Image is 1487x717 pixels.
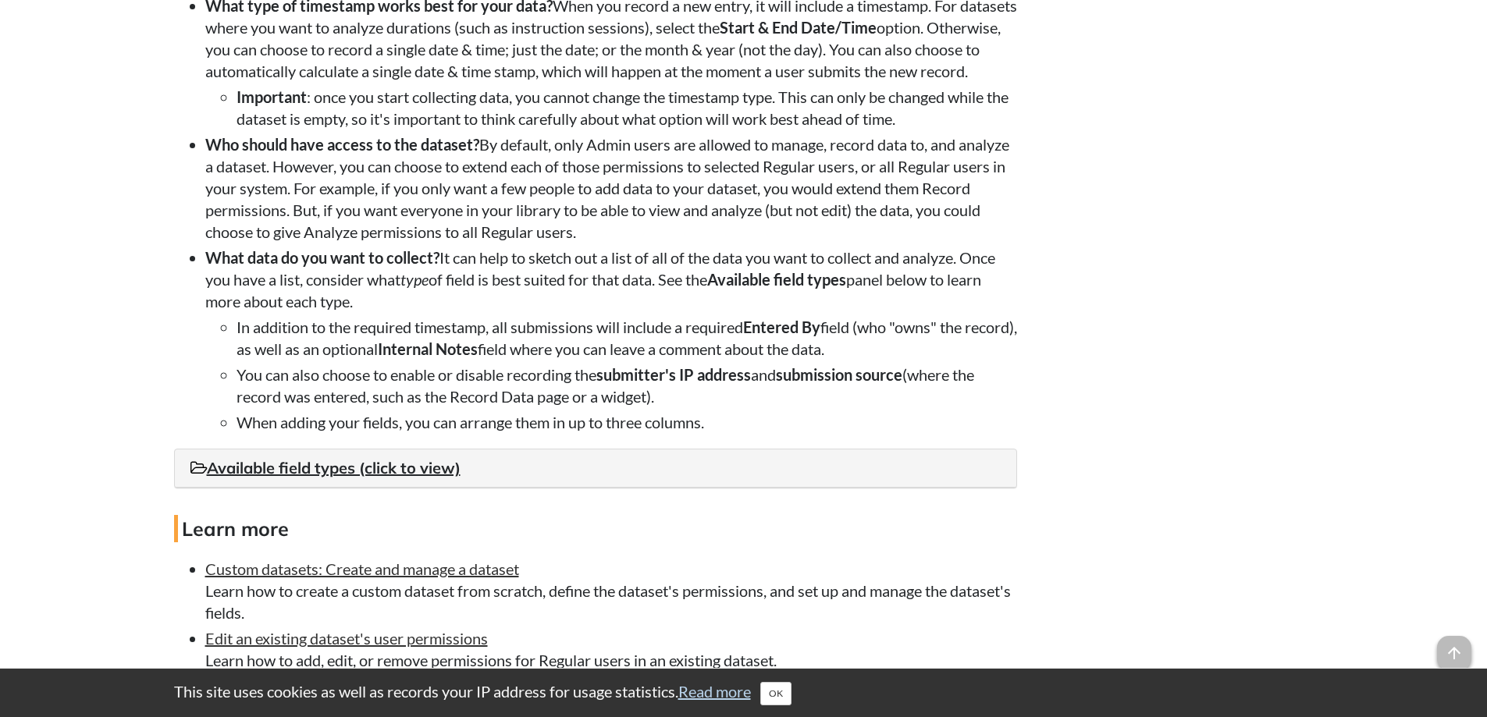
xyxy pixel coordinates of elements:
li: It can help to sketch out a list of all of the data you want to collect and analyze. Once you hav... [205,247,1017,433]
div: This site uses cookies as well as records your IP address for usage statistics. [158,680,1329,705]
h4: Learn more [174,515,1017,542]
a: arrow_upward [1437,637,1471,656]
li: By default, only Admin users are allowed to manage, record data to, and analyze a dataset. Howeve... [205,133,1017,243]
li: You can also choose to enable or disable recording the and (where the record was entered, such as... [237,364,1017,407]
li: In addition to the required timestamp, all submissions will include a required field (who "owns" ... [237,316,1017,360]
li: : once you start collecting data, you cannot change the timestamp type. This can only be changed ... [237,86,1017,130]
strong: submission source [776,365,902,384]
a: Custom datasets: Create and manage a dataset [205,559,519,578]
li: When adding your fields, you can arrange them in up to three columns. [237,411,1017,433]
li: Learn how to add, edit, or remove permissions for Regular users in an existing dataset. [205,627,1017,671]
strong: Start & End Date/Time [720,18,877,37]
button: Close [760,682,792,705]
a: Read more [678,682,751,701]
strong: Important [237,87,307,106]
em: type [400,270,429,289]
a: Available field types (click to view) [190,458,461,477]
strong: submitter's IP address [596,365,751,384]
strong: What data do you want to collect? [205,248,439,267]
span: arrow_upward [1437,636,1471,670]
li: Learn how to create a custom dataset from scratch, define the dataset's permissions, and set up a... [205,558,1017,623]
strong: Internal Notes [378,339,478,358]
strong: Who should have access to the dataset? [205,135,479,154]
strong: Entered By [743,318,820,336]
a: Edit an existing dataset's user permissions [205,629,488,648]
strong: Available field types [707,270,846,289]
